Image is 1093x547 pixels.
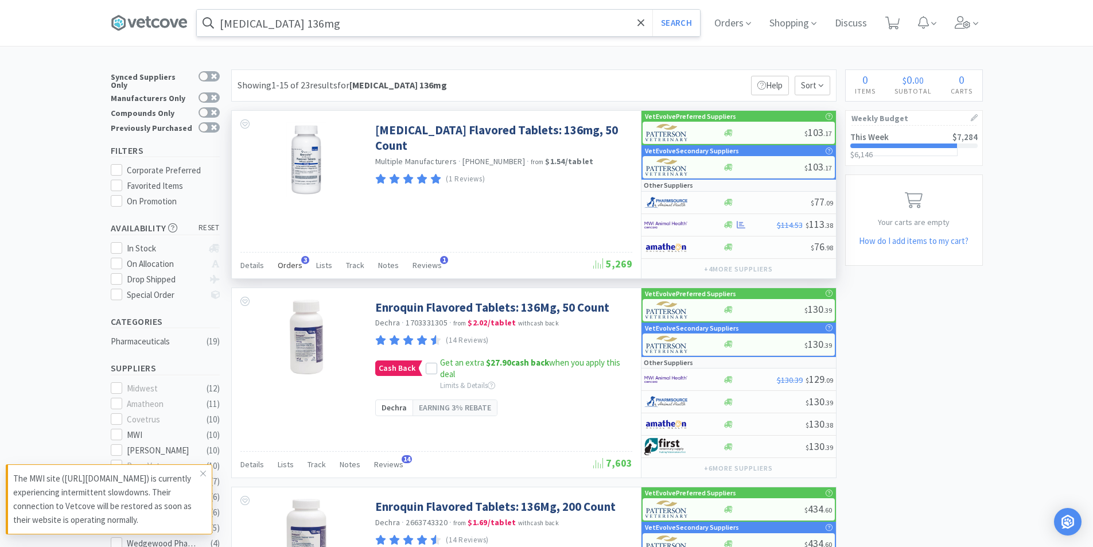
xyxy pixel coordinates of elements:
[449,317,452,328] span: ·
[806,398,809,407] span: $
[127,273,203,286] div: Drop Shipped
[531,158,543,166] span: from
[527,156,529,166] span: ·
[446,335,489,347] p: (14 Reviews)
[850,133,889,141] h2: This Week
[211,521,220,535] div: ( 5 )
[199,222,220,234] span: reset
[278,459,294,470] span: Lists
[645,501,689,518] img: f5e969b455434c6296c6d81ef179fa71_3.png
[406,517,448,527] span: 2663743320
[375,517,400,527] a: Dechra
[111,122,193,132] div: Previously Purchased
[453,519,466,527] span: from
[644,357,693,368] p: Other Suppliers
[468,517,516,527] strong: $1.69 / tablet
[915,75,924,86] span: 00
[811,199,814,207] span: $
[375,399,497,416] a: DechraEarning 3% rebate
[486,357,549,368] strong: cash back
[349,79,447,91] strong: [MEDICAL_DATA] 136mg
[644,194,687,211] img: 7915dbd3f8974342a4dc3feb8efc1740_58.png
[111,362,220,375] h5: Suppliers
[804,160,832,173] span: 103
[440,357,620,379] span: Get an extra when you apply this deal
[751,76,789,95] p: Help
[645,111,736,122] p: VetEvolve Preferred Suppliers
[1054,508,1082,536] div: Open Intercom Messenger
[644,180,693,191] p: Other Suppliers
[211,475,220,488] div: ( 7 )
[823,129,832,138] span: . 17
[846,216,982,228] p: Your carts are empty
[804,126,832,139] span: 103
[13,472,200,527] p: The MWI site ([URL][DOMAIN_NAME]) is currently experiencing intermittent slowdowns. Their connect...
[446,534,489,546] p: (14 Reviews)
[862,72,868,87] span: 0
[413,260,442,270] span: Reviews
[346,260,364,270] span: Track
[207,382,220,395] div: ( 12 )
[127,413,198,426] div: Covetrus
[824,199,833,207] span: . 09
[127,444,198,457] div: [PERSON_NAME]
[823,506,832,514] span: . 60
[468,317,516,328] strong: $2.02 / tablet
[806,221,809,230] span: $
[375,156,457,166] a: Multiple Manufacturers
[375,317,400,328] a: Dechra
[127,397,198,411] div: Amatheon
[316,260,332,270] span: Lists
[885,74,942,86] div: .
[545,156,593,166] strong: $1.54 / tablet
[804,302,832,316] span: 130
[111,144,220,157] h5: Filters
[207,335,220,348] div: ( 19 )
[453,319,466,327] span: from
[238,78,447,93] div: Showing 1-15 of 23 results
[811,240,833,253] span: 76
[811,243,814,252] span: $
[824,243,833,252] span: . 98
[127,382,198,395] div: Midwest
[806,421,809,429] span: $
[446,173,485,185] p: (1 Reviews)
[406,317,448,328] span: 1703331305
[440,381,495,390] span: Limits & Details
[240,260,264,270] span: Details
[907,72,912,87] span: 0
[111,222,220,235] h5: Availability
[804,164,808,172] span: $
[698,460,778,476] button: +6more suppliers
[340,459,360,470] span: Notes
[804,502,832,515] span: 434
[593,257,632,270] span: 5,269
[851,111,977,126] h1: Weekly Budget
[111,335,204,348] div: Pharmaceuticals
[378,260,399,270] span: Notes
[374,459,403,470] span: Reviews
[240,459,264,470] span: Details
[645,323,739,333] p: VetEvolve Secondary Suppliers
[286,122,325,197] img: 02f13eb4af26487ca6b9fa8f786f7f18_370072.png
[645,336,689,353] img: f5e969b455434c6296c6d81ef179fa71_3.png
[645,124,689,141] img: f5e969b455434c6296c6d81ef179fa71_3.png
[644,438,687,455] img: 67d67680309e4a0bb49a5ff0391dcc42_6.png
[644,416,687,433] img: 3331a67d23dc422aa21b1ec98afbf632_11.png
[850,149,873,160] span: $6,146
[824,221,833,230] span: . 38
[127,164,220,177] div: Corporate Preferred
[278,260,302,270] span: Orders
[644,371,687,388] img: f6b2451649754179b5b4e0c70c3f7cb0_2.png
[804,337,832,351] span: 130
[207,428,220,442] div: ( 10 )
[644,393,687,410] img: 7915dbd3f8974342a4dc3feb8efc1740_58.png
[207,459,220,473] div: ( 10 )
[111,92,193,102] div: Manufacturers Only
[824,376,833,385] span: . 09
[645,158,689,176] img: f5e969b455434c6296c6d81ef179fa71_3.png
[269,300,344,374] img: f7a91ab8066b4caa975c2ab5764cbb96_359047.jpeg
[824,398,833,407] span: . 39
[830,18,872,29] a: Discuss
[308,459,326,470] span: Track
